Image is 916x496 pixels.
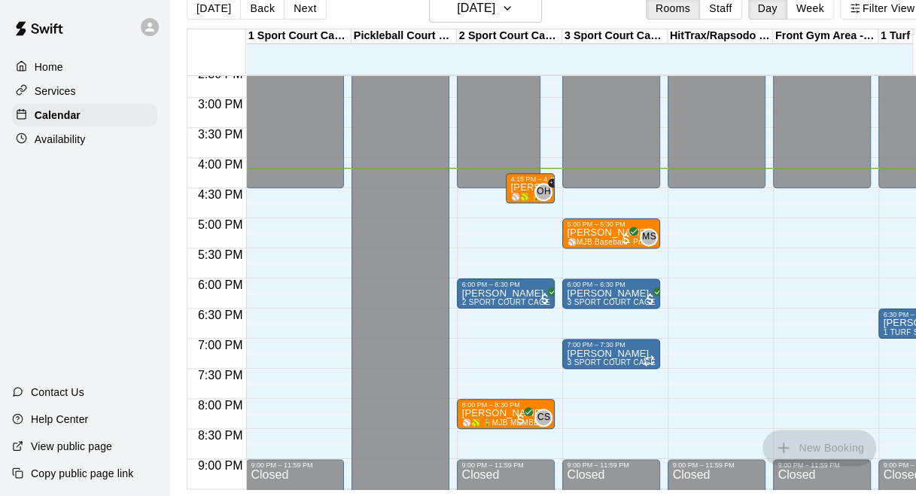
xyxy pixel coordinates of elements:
span: Owen Hammond & 1 other [540,183,552,201]
div: 1 Sport Court Cage 1 - DOWNINGTOWN [246,29,351,44]
span: 8:30 PM [194,429,247,442]
span: 3:30 PM [194,128,247,141]
span: 2 SPORT COURT CAGE 2 - 70' Cage - Pitching Machines - SPORT COURT SIDE-[GEOGRAPHIC_DATA] [461,298,839,306]
span: 9:00 PM [194,459,247,472]
span: CS [537,410,550,425]
p: Help Center [31,412,88,427]
div: 6:00 PM – 6:30 PM: Brielle Phelan [562,278,660,309]
span: All customers have paid [513,412,528,427]
span: 6:00 PM [194,278,247,291]
div: 3 Sport Court Cage 3 - DOWNINGTOWN [562,29,668,44]
a: Calendar [12,104,157,126]
a: Availability [12,128,157,151]
a: Services [12,80,157,102]
span: ⚾️MJB Baseball - Private Lesson - 30 Minute - [GEOGRAPHIC_DATA] LOCATION⚾️ [567,238,870,246]
div: 9:00 PM – 11:59 PM [461,461,527,469]
span: MS [642,230,656,245]
div: 5:00 PM – 5:30 PM [567,221,628,228]
span: All customers have paid [537,291,552,306]
span: 6:30 PM [194,309,247,321]
span: +1 [548,178,557,187]
p: Contact Us [31,385,84,400]
p: Services [35,84,76,99]
span: Recurring event [643,355,655,367]
span: 7:30 PM [194,369,247,382]
span: 8:00 PM [194,399,247,412]
span: 7:00 PM [194,339,247,351]
div: Matt Smith [640,228,658,246]
div: 6:00 PM – 6:30 PM [461,281,523,288]
div: HitTrax/Rapsodo Virtual Reality Rental Cage - 16'x35' [668,29,773,44]
span: All customers have paid [619,231,634,246]
div: 7:00 PM – 7:30 PM: Mikayla lesson [562,339,660,369]
div: 9:00 PM – 11:59 PM [672,461,738,469]
div: 8:00 PM – 8:30 PM [461,401,523,409]
div: 7:00 PM – 7:30 PM [567,341,628,348]
span: ⚾️🥎 🔒MJB MEMBERS - Private Lesson - 30 Minute - MEMBERSHIP CREDIT ONLY🔒⚾️🥎 [510,193,845,201]
p: Availability [35,132,86,147]
div: 2 Sport Court Cage 2 - DOWNINGTOWN [457,29,562,44]
span: 4:30 PM [194,188,247,201]
div: Cory Sawka (1) [534,409,552,427]
span: ⚾️🥎 🔒MJB MEMBERS - Private Lesson - 30 Minute - MEMBERSHIP CREDIT ONLY🔒⚾️🥎 [461,418,796,427]
span: All customers have paid [643,291,658,306]
p: Copy public page link [31,466,133,481]
div: Front Gym Area - [GEOGRAPHIC_DATA] [773,29,878,44]
span: You don't have the permission to add bookings [762,440,876,453]
span: 4:00 PM [194,158,247,171]
div: 5:00 PM – 5:30 PM: Jimmy Mozdzen [562,218,660,248]
div: 4:15 PM – 4:45 PM [510,175,572,183]
a: Home [12,56,157,78]
div: 9:00 PM – 11:59 PM [567,461,632,469]
div: 6:00 PM – 6:30 PM: Chris McCauley [457,278,555,309]
p: Calendar [35,108,81,123]
p: Home [35,59,63,75]
p: View public page [31,439,112,454]
div: 6:00 PM – 6:30 PM [567,281,628,288]
span: 3:00 PM [194,98,247,111]
div: 9:00 PM – 11:59 PM [251,461,316,469]
div: Pickleball Court Rental [351,29,457,44]
div: Owen Hammond [534,183,552,201]
span: Cory Sawka (1) [540,409,552,427]
span: 5:30 PM [194,248,247,261]
span: Matt Smith [646,228,658,246]
div: 4:15 PM – 4:45 PM: Owen Hammond [506,173,555,203]
span: 5:00 PM [194,218,247,231]
div: 8:00 PM – 8:30 PM: Nicole Semerjian [457,399,555,429]
span: OH [537,184,551,199]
